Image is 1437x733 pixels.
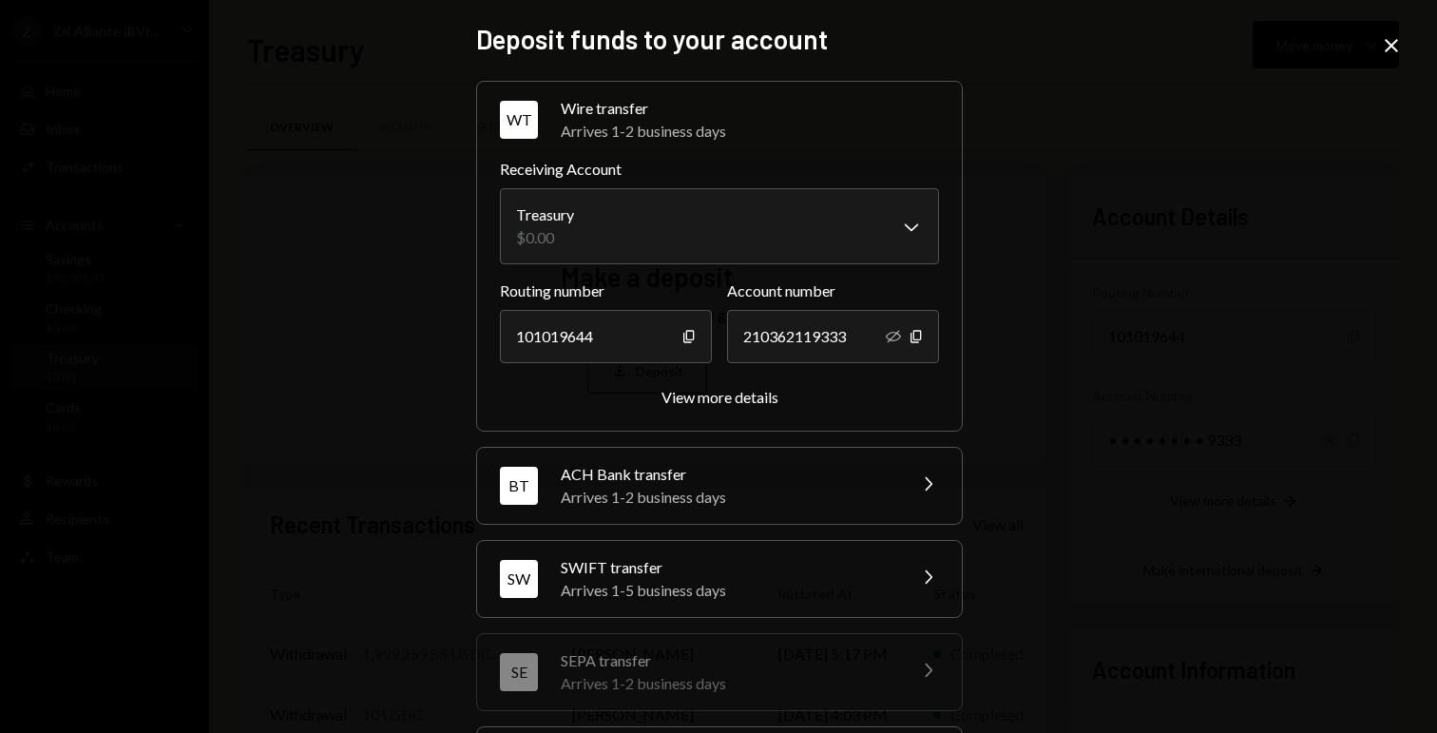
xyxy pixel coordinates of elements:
[561,649,893,672] div: SEPA transfer
[661,388,778,408] button: View more details
[477,541,962,617] button: SWSWIFT transferArrives 1-5 business days
[477,634,962,710] button: SESEPA transferArrives 1-2 business days
[561,486,893,509] div: Arrives 1-2 business days
[561,672,893,695] div: Arrives 1-2 business days
[500,158,939,181] label: Receiving Account
[561,120,939,143] div: Arrives 1-2 business days
[500,560,538,598] div: SW
[476,21,961,58] h2: Deposit funds to your account
[561,579,893,602] div: Arrives 1-5 business days
[500,158,939,408] div: WTWire transferArrives 1-2 business days
[561,97,939,120] div: Wire transfer
[727,280,939,302] label: Account number
[500,653,538,691] div: SE
[500,280,712,302] label: Routing number
[661,388,778,406] div: View more details
[561,463,893,486] div: ACH Bank transfer
[477,448,962,524] button: BTACH Bank transferArrives 1-2 business days
[500,467,538,505] div: BT
[500,310,712,363] div: 101019644
[727,310,939,363] div: 210362119333
[500,101,538,139] div: WT
[477,82,962,158] button: WTWire transferArrives 1-2 business days
[500,188,939,264] button: Receiving Account
[561,556,893,579] div: SWIFT transfer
